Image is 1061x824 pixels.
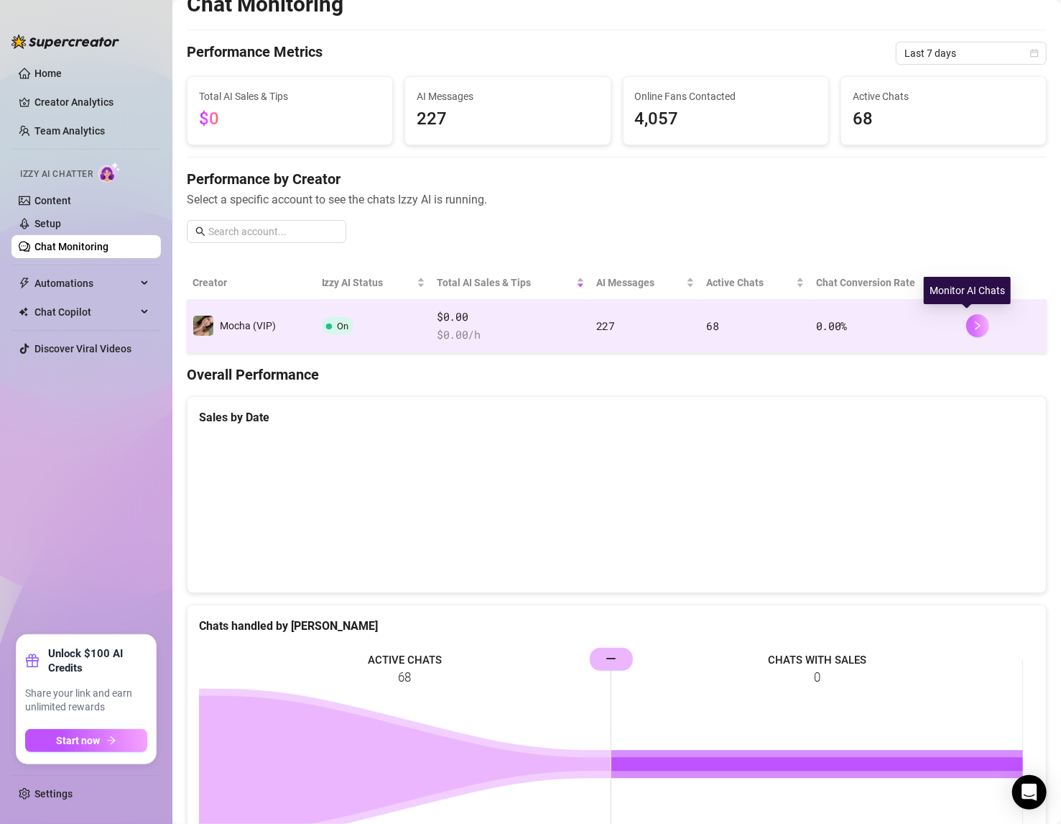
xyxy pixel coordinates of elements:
h4: Overall Performance [187,365,1047,385]
th: Izzy AI Status [316,266,432,300]
a: Setup [34,218,61,229]
span: Chat Copilot [34,301,136,324]
div: Sales by Date [199,408,1034,426]
strong: Unlock $100 AI Credits [48,646,147,675]
a: Chat Monitoring [34,241,108,252]
span: $ 0.00 /h [437,326,585,344]
span: 68 [853,106,1034,133]
span: Total AI Sales & Tips [437,275,573,290]
span: Mocha (VIP) [220,320,276,331]
th: Chat Conversion Rate [810,266,961,300]
span: Active Chats [706,275,792,290]
span: On [338,321,349,331]
th: Creator [187,266,316,300]
span: AI Messages [596,275,684,290]
a: Content [34,195,71,206]
span: $0.00 [437,308,585,326]
a: Home [34,68,62,79]
span: Active Chats [853,88,1034,104]
div: Monitor AI Chats [924,277,1011,304]
span: thunderbolt [19,278,30,289]
h4: Performance by Creator [187,169,1047,189]
span: Select a specific account to see the chats Izzy AI is running. [187,191,1047,209]
span: 68 [706,319,718,333]
span: right [973,321,983,331]
img: logo-BBDzfeDw.svg [11,35,119,49]
a: Creator Analytics [34,91,149,114]
span: arrow-right [106,736,116,746]
span: Automations [34,272,136,295]
a: Settings [34,788,73,800]
button: right [966,314,989,337]
span: Last 7 days [904,42,1038,64]
input: Search account... [208,224,338,239]
span: calendar [1030,49,1039,58]
a: Team Analytics [34,125,105,137]
span: Total AI Sales & Tips [199,88,381,104]
img: Chat Copilot [19,307,28,317]
th: AI Messages [590,266,701,300]
span: 0.00 % [816,319,848,333]
button: Start nowarrow-right [25,729,147,752]
div: Chats handled by [PERSON_NAME] [199,617,1034,635]
th: Active Chats [700,266,810,300]
span: Izzy AI Chatter [20,168,93,181]
span: Izzy AI Status [322,275,414,290]
span: Online Fans Contacted [635,88,817,104]
h4: Performance Metrics [187,42,323,65]
span: $0 [199,109,219,129]
span: gift [25,654,40,668]
img: AI Chatter [98,162,121,183]
th: Total AI Sales & Tips [431,266,590,300]
span: 227 [596,319,615,333]
span: 4,057 [635,106,817,133]
span: 227 [417,106,598,133]
div: Open Intercom Messenger [1012,775,1047,810]
span: search [195,226,205,237]
img: Mocha (VIP) [193,316,213,336]
span: Start now [57,735,101,746]
span: AI Messages [417,88,598,104]
a: Discover Viral Videos [34,343,131,354]
span: Share your link and earn unlimited rewards [25,687,147,715]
